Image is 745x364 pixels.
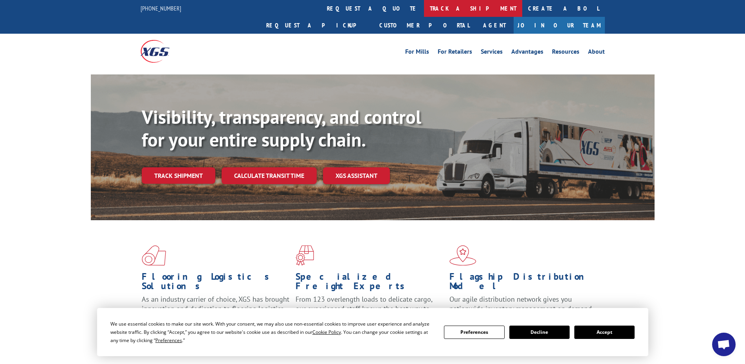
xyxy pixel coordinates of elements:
[312,329,341,335] span: Cookie Policy
[444,326,504,339] button: Preferences
[712,333,736,356] div: Open chat
[222,167,317,184] a: Calculate transit time
[438,49,472,57] a: For Retailers
[142,105,421,152] b: Visibility, transparency, and control for your entire supply chain.
[260,17,373,34] a: Request a pickup
[110,320,435,344] div: We use essential cookies to make our site work. With your consent, we may also use non-essential ...
[449,245,476,266] img: xgs-icon-flagship-distribution-model-red
[475,17,514,34] a: Agent
[588,49,605,57] a: About
[509,326,570,339] button: Decline
[449,272,597,295] h1: Flagship Distribution Model
[511,49,543,57] a: Advantages
[405,49,429,57] a: For Mills
[97,308,648,356] div: Cookie Consent Prompt
[514,17,605,34] a: Join Our Team
[296,272,444,295] h1: Specialized Freight Experts
[141,4,181,12] a: [PHONE_NUMBER]
[481,49,503,57] a: Services
[142,295,289,322] span: As an industry carrier of choice, XGS has brought innovation and dedication to flooring logistics...
[142,167,215,184] a: Track shipment
[449,295,593,313] span: Our agile distribution network gives you nationwide inventory management on demand.
[155,337,182,344] span: Preferences
[142,245,166,266] img: xgs-icon-total-supply-chain-intelligence-red
[142,272,290,295] h1: Flooring Logistics Solutions
[552,49,579,57] a: Resources
[373,17,475,34] a: Customer Portal
[296,295,444,330] p: From 123 overlength loads to delicate cargo, our experienced staff knows the best way to move you...
[574,326,635,339] button: Accept
[323,167,390,184] a: XGS ASSISTANT
[296,245,314,266] img: xgs-icon-focused-on-flooring-red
